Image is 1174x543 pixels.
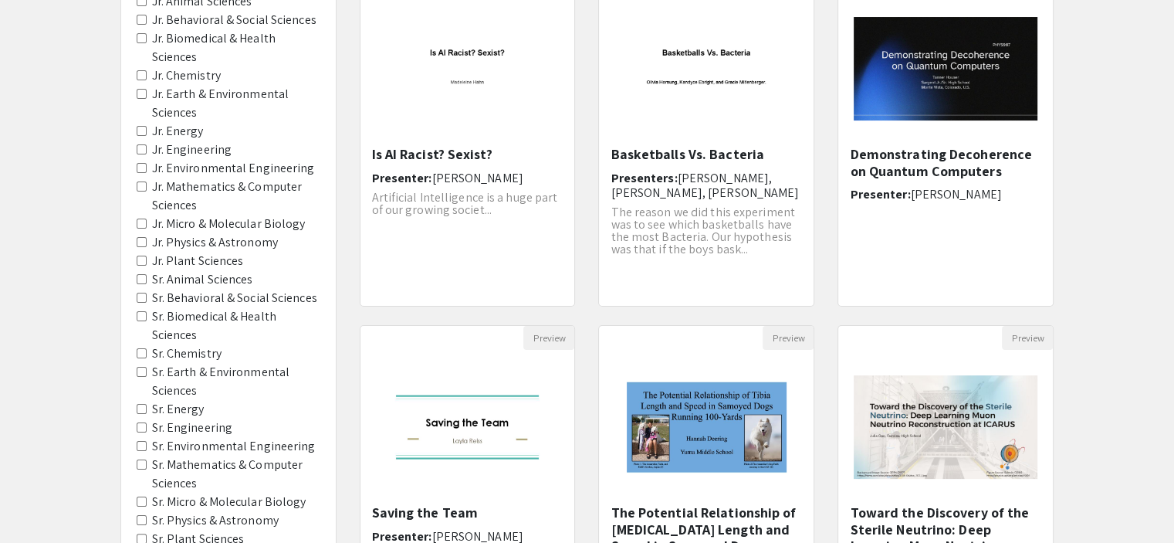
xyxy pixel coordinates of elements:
button: Preview [523,326,574,350]
img: <p>Basketballs Vs. Bacteria</p> [599,2,814,136]
p: The reason we did this experiment was to see which basketballs have the most Bacteria. Our hypoth... [611,206,802,256]
img: <p>Saving the Team</p> [360,360,575,494]
h5: Basketballs Vs. Bacteria [611,146,802,163]
label: Jr. Chemistry [152,66,221,85]
h5: Saving the Team [372,504,563,521]
label: Sr. Mathematics & Computer Sciences [152,456,320,493]
span: [PERSON_NAME], [PERSON_NAME], [PERSON_NAME] [611,170,799,201]
label: Sr. Micro & Molecular Biology [152,493,306,511]
label: Jr. Energy [152,122,204,141]
img: <p>Is AI Racist? Sexist?</p> [360,2,575,136]
label: Jr. Micro & Molecular Biology [152,215,306,233]
h6: Presenters: [611,171,802,200]
iframe: Chat [12,473,66,531]
img: <p>The Potential Relationship of Tibia Length and Speed in Samoyed Dogs Running 100 Yards</p> [611,350,802,504]
h6: Presenter: [850,187,1041,202]
span: [PERSON_NAME] [432,170,523,186]
label: Sr. Animal Sciences [152,270,253,289]
label: Jr. Biomedical & Health Sciences [152,29,320,66]
label: Jr. Mathematics & Computer Sciences [152,178,320,215]
label: Sr. Environmental Engineering [152,437,316,456]
label: Sr. Physics & Astronomy [152,511,279,530]
label: Sr. Engineering [152,419,233,437]
img: <p>Toward the Discovery of the Sterile Neutrino: Deep Learning Muon Neutrino Reconstruction at IC... [838,360,1053,494]
label: Sr. Behavioral & Social Sciences [152,289,317,307]
span: Artificial Intelligence is a huge part of our growing societ... [372,189,558,218]
label: Jr. Physics & Astronomy [152,233,278,252]
h5: Demonstrating Decoherence on Quantum Computers [850,146,1041,179]
label: Jr. Earth & Environmental Sciences [152,85,320,122]
label: Sr. Biomedical & Health Sciences [152,307,320,344]
label: Jr. Behavioral & Social Sciences [152,11,316,29]
h6: Presenter: [372,171,563,185]
label: Jr. Environmental Engineering [152,159,315,178]
label: Sr. Chemistry [152,344,222,363]
button: Preview [1002,326,1053,350]
button: Preview [763,326,814,350]
img: <p>Demonstrating Decoherence on Quantum Computers</p> [838,2,1053,136]
label: Sr. Energy [152,400,205,419]
span: [PERSON_NAME] [910,186,1001,202]
label: Sr. Earth & Environmental Sciences [152,363,320,400]
h5: Is AI Racist? Sexist? [372,146,563,163]
label: Jr. Engineering [152,141,232,159]
label: Jr. Plant Sciences [152,252,244,270]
